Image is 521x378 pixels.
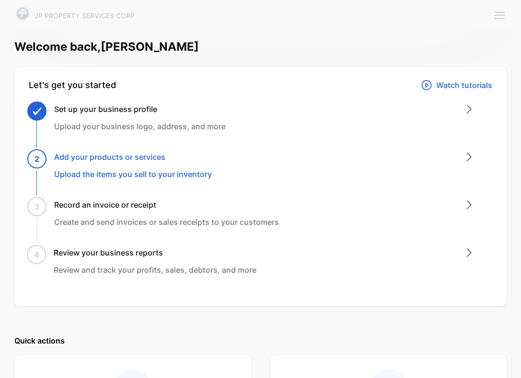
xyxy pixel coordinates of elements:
span: 4 [34,249,39,260]
h3: Review your business reports [54,247,256,258]
p: Review and track your profits, sales, debtors, and more [54,264,256,276]
p: Watch tutorials [436,79,492,91]
h3: Record an invoice or receipt [54,199,279,211]
div: Let's get you started [29,78,116,92]
img: Logo [15,7,30,21]
span: 3 [35,201,40,212]
a: Watch tutorials [421,78,492,92]
p: Quick actions [14,335,507,346]
p: Upload the items you sell to your inventory [54,168,212,180]
p: Create and send invoices or sales receipts to your customers [54,216,279,228]
h3: Set up your business profile [54,103,226,115]
h3: Add your products or services [54,151,212,163]
p: JP PROPERTY SERVICES CORP [35,11,135,21]
h1: Welcome back, [PERSON_NAME] [14,38,199,56]
p: Upload your business logo, address, and more [54,121,226,132]
span: 2 [35,153,39,165]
